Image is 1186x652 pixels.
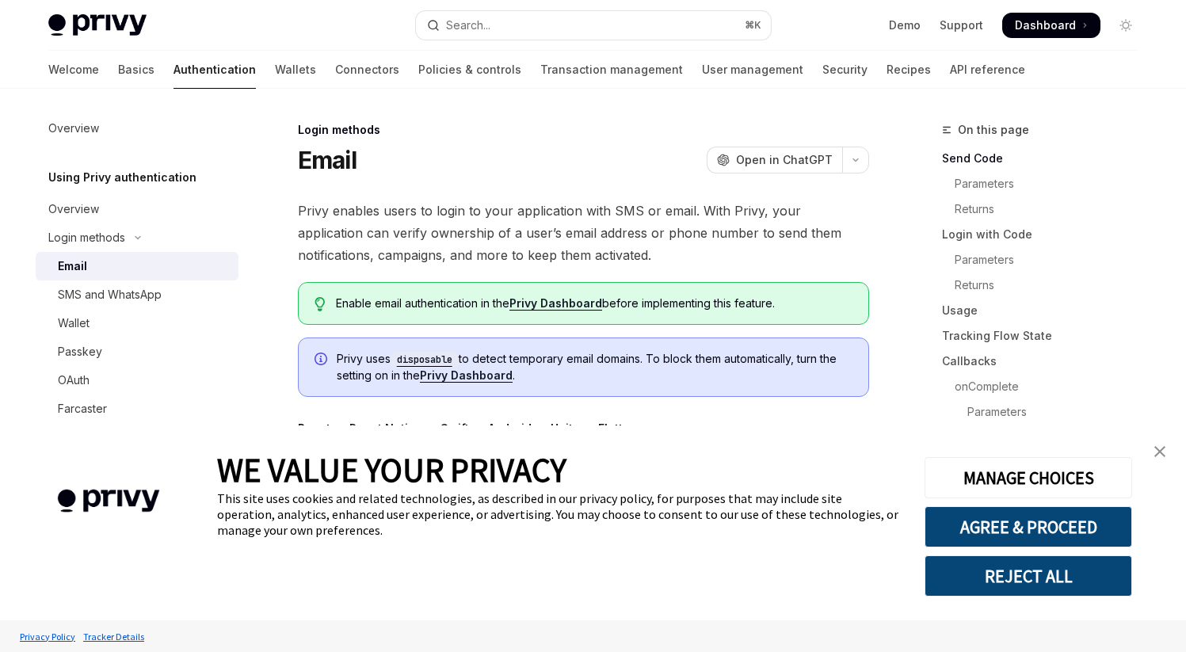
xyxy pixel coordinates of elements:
[48,200,99,219] div: Overview
[24,467,193,536] img: company logo
[509,296,602,311] a: Privy Dashboard
[217,449,566,490] span: WE VALUE YOUR PRIVACY
[1002,13,1100,38] a: Dashboard
[551,410,579,447] div: Unity
[58,257,87,276] div: Email
[48,14,147,36] img: light logo
[36,280,238,309] a: SMS and WhatsApp
[174,51,256,89] a: Authentication
[736,152,833,168] span: Open in ChatGPT
[925,457,1132,498] button: MANAGE CHOICES
[391,352,459,368] code: disposable
[887,51,931,89] a: Recipes
[889,17,921,33] a: Demo
[16,623,79,650] a: Privacy Policy
[298,146,357,174] h1: Email
[48,119,99,138] div: Overview
[79,623,148,650] a: Tracker Details
[958,120,1029,139] span: On this page
[440,410,469,447] div: Swift
[315,353,330,368] svg: Info
[48,228,125,247] div: Login methods
[118,51,154,89] a: Basics
[275,51,316,89] a: Wallets
[416,11,771,40] button: Open search
[942,374,1151,399] a: onComplete
[702,51,803,89] a: User management
[707,147,842,173] button: Open in ChatGPT
[940,17,983,33] a: Support
[298,200,869,266] span: Privy enables users to login to your application with SMS or email. With Privy, your application ...
[942,222,1151,247] a: Login with Code
[36,337,238,366] a: Passkey
[36,309,238,337] a: Wallet
[942,196,1151,222] a: Returns
[488,410,532,447] div: Android
[58,314,90,333] div: Wallet
[391,352,459,365] a: disposable
[58,285,162,304] div: SMS and WhatsApp
[336,295,852,311] span: Enable email authentication in the before implementing this feature.
[925,555,1132,597] button: REJECT ALL
[335,51,399,89] a: Connectors
[942,323,1151,349] a: Tracking Flow State
[540,51,683,89] a: Transaction management
[1015,17,1076,33] span: Dashboard
[217,490,901,538] div: This site uses cookies and related technologies, as described in our privacy policy, for purposes...
[418,51,521,89] a: Policies & controls
[1113,13,1138,38] button: Toggle dark mode
[298,122,869,138] div: Login methods
[36,252,238,280] a: Email
[36,195,238,223] a: Overview
[48,51,99,89] a: Welcome
[950,51,1025,89] a: API reference
[598,410,635,447] div: Flutter
[925,506,1132,547] button: AGREE & PROCEED
[942,298,1151,323] a: Usage
[420,368,513,383] a: Privy Dashboard
[1144,436,1176,467] a: close banner
[315,297,326,311] svg: Tip
[36,114,238,143] a: Overview
[58,342,102,361] div: Passkey
[349,410,421,447] div: React Native
[942,425,1151,450] a: onError
[942,171,1151,196] a: Parameters
[745,19,761,32] span: ⌘ K
[36,423,238,452] a: Telegram
[36,223,238,252] button: Toggle Login methods section
[942,399,1151,425] a: Parameters
[36,395,238,423] a: Farcaster
[942,247,1151,273] a: Parameters
[337,351,852,383] span: Privy uses to detect temporary email domains. To block them automatically, turn the setting on in...
[58,371,90,390] div: OAuth
[48,168,196,187] h5: Using Privy authentication
[298,410,330,447] div: React
[1154,446,1165,457] img: close banner
[942,349,1151,374] a: Callbacks
[822,51,868,89] a: Security
[446,16,490,35] div: Search...
[942,273,1151,298] a: Returns
[942,146,1151,171] a: Send Code
[36,366,238,395] a: OAuth
[58,399,107,418] div: Farcaster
